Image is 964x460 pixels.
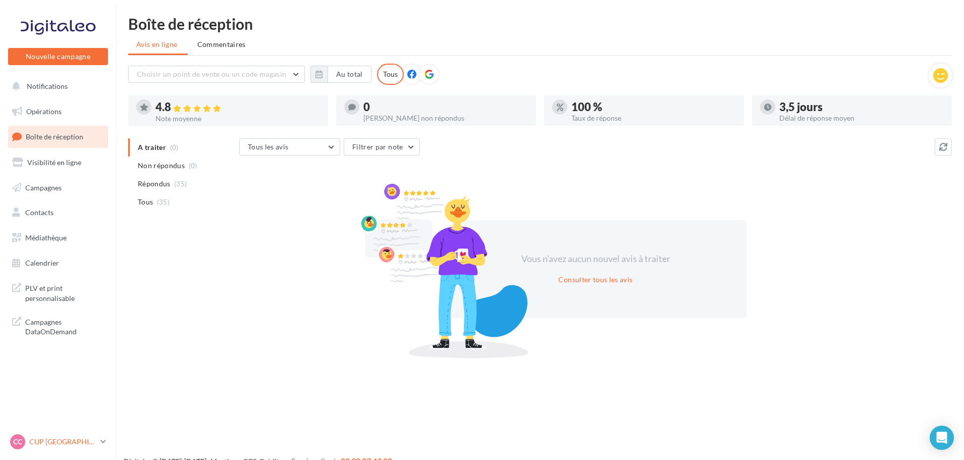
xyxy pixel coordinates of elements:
[571,101,736,113] div: 100 %
[779,115,944,122] div: Délai de réponse moyen
[779,101,944,113] div: 3,5 jours
[8,432,108,451] a: CC CUP [GEOGRAPHIC_DATA]
[310,66,371,83] button: Au total
[26,107,62,116] span: Opérations
[6,252,110,274] a: Calendrier
[197,40,246,48] span: Commentaires
[554,274,636,286] button: Consulter tous les avis
[930,426,954,450] div: Open Intercom Messenger
[6,76,106,97] button: Notifications
[6,202,110,223] a: Contacts
[128,66,305,83] button: Choisir un point de vente ou un code magasin
[363,101,528,113] div: 0
[6,227,110,248] a: Médiathèque
[328,66,371,83] button: Au total
[239,138,340,156] button: Tous les avis
[174,180,187,188] span: (35)
[25,315,104,337] span: Campagnes DataOnDemand
[25,183,62,191] span: Campagnes
[137,70,286,78] span: Choisir un point de vente ou un code magasin
[138,179,171,189] span: Répondus
[27,158,81,167] span: Visibilité en ligne
[344,138,420,156] button: Filtrer par note
[155,101,320,113] div: 4.8
[25,233,67,242] span: Médiathèque
[509,252,682,266] div: Vous n'avez aucun nouvel avis à traiter
[571,115,736,122] div: Taux de réponse
[128,16,952,31] div: Boîte de réception
[6,126,110,147] a: Boîte de réception
[25,208,53,217] span: Contacts
[6,177,110,198] a: Campagnes
[138,197,153,207] span: Tous
[189,162,197,170] span: (0)
[26,132,83,141] span: Boîte de réception
[6,101,110,122] a: Opérations
[25,281,104,303] span: PLV et print personnalisable
[29,437,96,447] p: CUP [GEOGRAPHIC_DATA]
[248,142,289,151] span: Tous les avis
[377,64,404,85] div: Tous
[363,115,528,122] div: [PERSON_NAME] non répondus
[27,82,68,90] span: Notifications
[13,437,22,447] span: CC
[8,48,108,65] button: Nouvelle campagne
[25,259,59,267] span: Calendrier
[157,198,170,206] span: (35)
[6,311,110,341] a: Campagnes DataOnDemand
[6,277,110,307] a: PLV et print personnalisable
[155,115,320,122] div: Note moyenne
[6,152,110,173] a: Visibilité en ligne
[138,161,185,171] span: Non répondus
